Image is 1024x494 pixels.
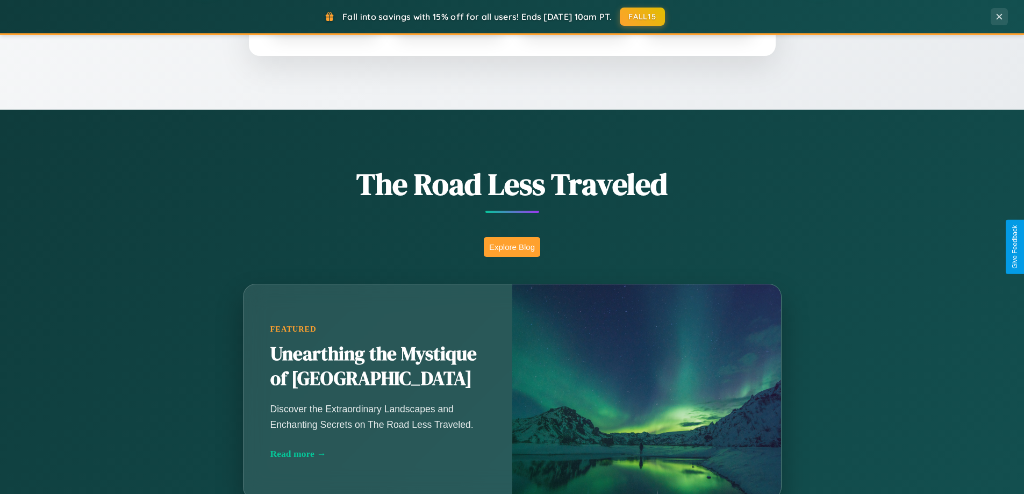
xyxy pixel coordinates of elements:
h1: The Road Less Traveled [190,163,835,205]
h2: Unearthing the Mystique of [GEOGRAPHIC_DATA] [270,342,485,391]
p: Discover the Extraordinary Landscapes and Enchanting Secrets on The Road Less Traveled. [270,402,485,432]
span: Fall into savings with 15% off for all users! Ends [DATE] 10am PT. [342,11,612,22]
button: FALL15 [620,8,665,26]
div: Read more → [270,448,485,460]
div: Give Feedback [1011,225,1019,269]
div: Featured [270,325,485,334]
button: Explore Blog [484,237,540,257]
